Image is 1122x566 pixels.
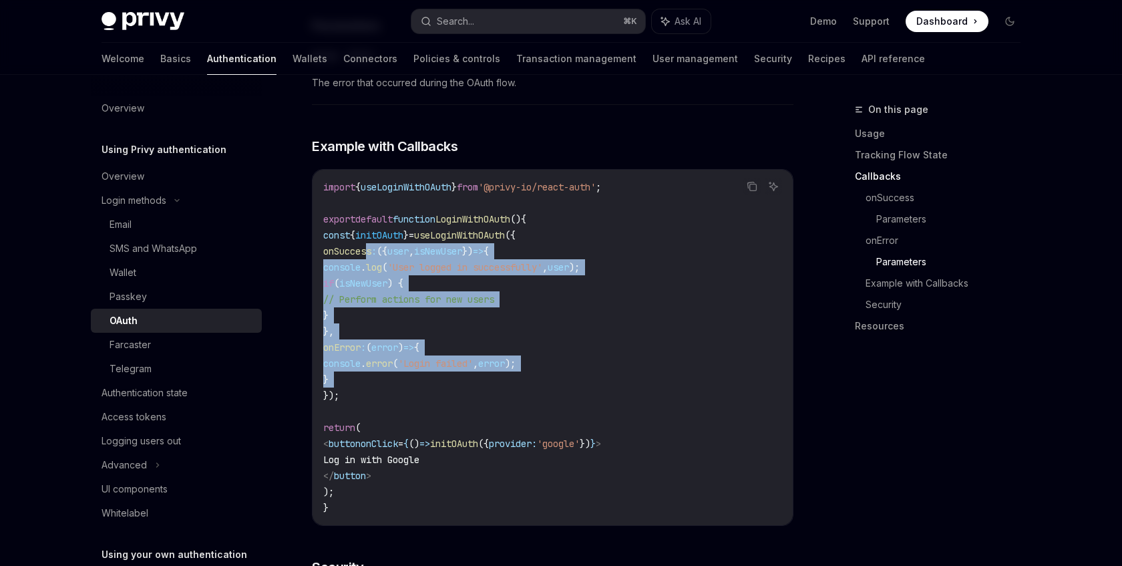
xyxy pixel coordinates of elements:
span: user [387,245,409,257]
a: Demo [810,15,837,28]
span: function [393,213,435,225]
a: Welcome [102,43,144,75]
span: () [510,213,521,225]
span: ); [569,261,580,273]
span: ( [334,277,339,289]
span: : [361,341,366,353]
a: Wallets [293,43,327,75]
span: , [409,245,414,257]
span: ( [355,422,361,434]
div: Access tokens [102,409,166,425]
span: : [371,245,377,257]
span: isNewUser [414,245,462,257]
div: Telegram [110,361,152,377]
a: Wallet [91,261,262,285]
span: useLoginWithOAuth [361,181,451,193]
span: button [329,438,361,450]
a: Usage [855,123,1031,144]
span: => [403,341,414,353]
button: Copy the contents from the code block [743,178,761,195]
span: { [403,438,409,450]
span: ( [366,341,371,353]
a: Telegram [91,357,262,381]
span: } [323,502,329,514]
div: OAuth [110,313,138,329]
span: const [323,229,350,241]
span: > [596,438,601,450]
span: from [457,181,478,193]
span: return [323,422,355,434]
button: Toggle dark mode [999,11,1020,32]
div: Advanced [102,457,147,473]
a: Parameters [876,251,1031,273]
span: . [361,358,366,370]
span: import [323,181,355,193]
a: Transaction management [516,43,636,75]
span: error [366,358,393,370]
a: onSuccess [866,187,1031,208]
a: Whitelabel [91,501,262,525]
div: SMS and WhatsApp [110,241,197,257]
div: Search... [437,13,474,29]
a: Access tokens [91,405,262,429]
a: SMS and WhatsApp [91,237,262,261]
span: initOAuth [355,229,403,241]
button: Search...⌘K [411,9,645,33]
span: { [355,181,361,193]
h5: Using your own authentication [102,547,247,563]
a: Authentication state [91,381,262,405]
span: '@privy-io/react-auth' [478,181,596,193]
span: } [323,309,329,321]
span: { [521,213,526,225]
div: Authentication state [102,385,188,401]
a: Support [853,15,890,28]
span: => [419,438,430,450]
span: < [323,438,329,450]
span: ( [393,358,398,370]
span: // Perform actions for new users [323,293,494,305]
a: User management [652,43,738,75]
span: onError [323,341,361,353]
button: Ask AI [765,178,782,195]
img: dark logo [102,12,184,31]
span: error [371,341,398,353]
span: error [478,358,505,370]
span: button [334,470,366,482]
span: isNewUser [339,277,387,289]
span: initOAuth [430,438,478,450]
div: Farcaster [110,337,151,353]
a: Dashboard [906,11,988,32]
span: } [590,438,596,450]
span: => [473,245,484,257]
span: ({ [478,438,489,450]
span: On this page [868,102,928,118]
span: ); [323,486,334,498]
a: Parameters [876,208,1031,230]
span: ({ [505,229,516,241]
a: onError [866,230,1031,251]
span: log [366,261,382,273]
span: Dashboard [916,15,968,28]
span: ( [382,261,387,273]
span: = [398,438,403,450]
a: Tracking Flow State [855,144,1031,166]
a: Authentication [207,43,276,75]
span: ⌘ K [623,16,637,27]
span: console [323,358,361,370]
span: console [323,261,361,273]
span: The error that occurred during the OAuth flow. [312,75,793,91]
div: Wallet [110,265,136,281]
a: Callbacks [855,166,1031,187]
span: { [484,245,489,257]
span: Example with Callbacks [312,137,457,156]
span: ) [398,341,403,353]
span: 'Login failed' [398,358,473,370]
div: Logging users out [102,433,181,449]
span: }) [580,438,590,450]
div: Overview [102,168,144,184]
span: ; [596,181,601,193]
a: API reference [862,43,925,75]
a: Policies & controls [413,43,500,75]
span: } [323,374,329,386]
span: ); [505,358,516,370]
